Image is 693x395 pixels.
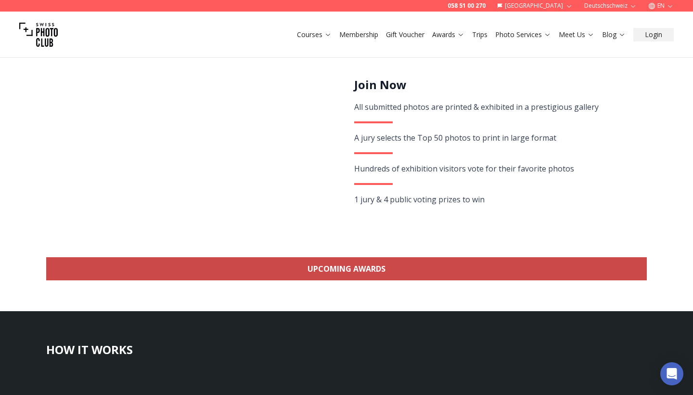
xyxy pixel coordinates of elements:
[660,362,683,385] div: Open Intercom Messenger
[354,193,636,206] div: 1 jury & 4 public voting prizes to win
[555,28,598,41] button: Meet Us
[448,2,486,10] a: 058 51 00 270
[297,30,332,39] a: Courses
[491,28,555,41] button: Photo Services
[335,28,382,41] button: Membership
[354,100,636,114] div: All submitted photos are printed & exhibited in a prestigious gallery
[354,162,636,175] div: Hundreds of exhibition visitors vote for their favorite photos
[382,28,428,41] button: Gift Voucher
[354,77,636,92] h2: Join Now
[602,30,626,39] a: Blog
[354,131,636,145] div: A jury selects the Top 50 photos to print in large format
[19,15,58,54] img: Swiss photo club
[428,28,468,41] button: Awards
[339,30,378,39] a: Membership
[468,28,491,41] button: Trips
[386,30,424,39] a: Gift Voucher
[432,30,464,39] a: Awards
[598,28,629,41] button: Blog
[633,28,674,41] button: Login
[472,30,488,39] a: Trips
[559,30,594,39] a: Meet Us
[495,30,551,39] a: Photo Services
[46,257,647,280] a: Upcoming Awards
[293,28,335,41] button: Courses
[46,342,647,357] h3: HOW IT WORKS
